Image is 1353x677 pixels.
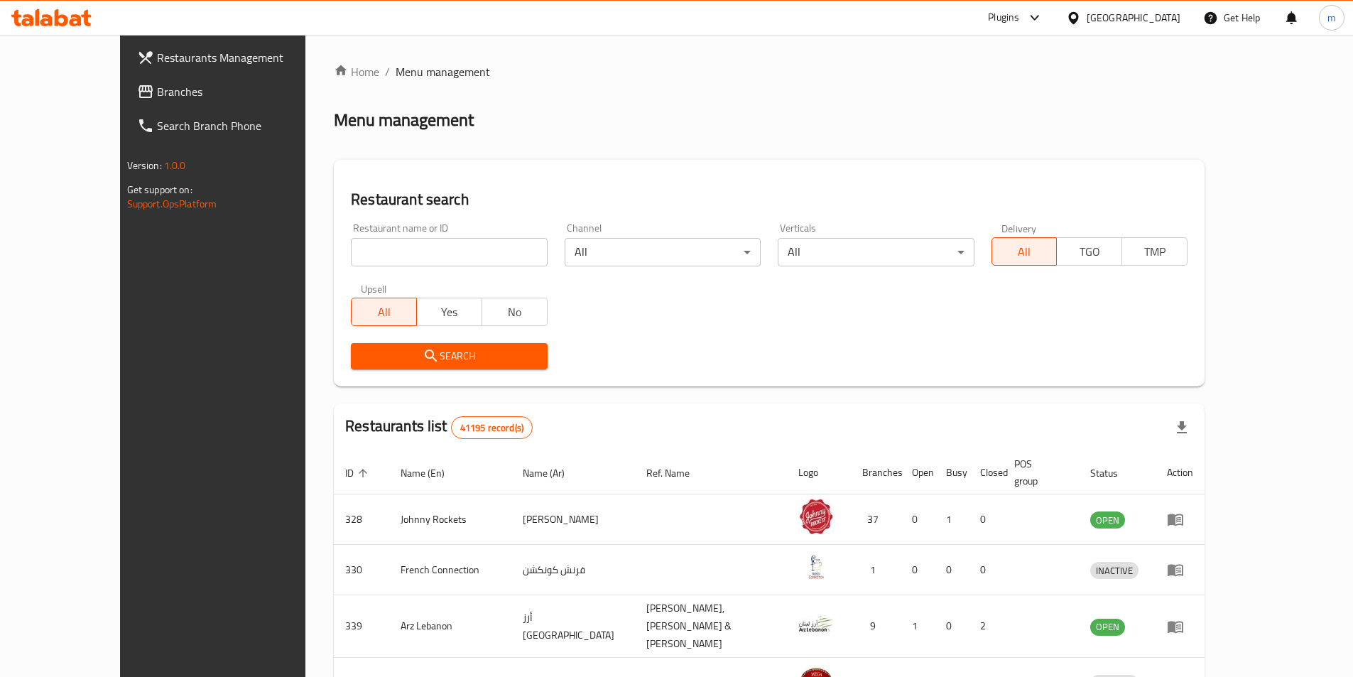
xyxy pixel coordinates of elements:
span: Version: [127,156,162,175]
span: 1.0.0 [164,156,186,175]
td: 37 [851,494,901,545]
div: Export file [1165,411,1199,445]
td: Johnny Rockets [389,494,511,545]
img: French Connection [798,549,834,585]
div: [GEOGRAPHIC_DATA] [1087,10,1180,26]
button: Yes [416,298,482,326]
h2: Menu management [334,109,474,131]
span: Get support on: [127,180,192,199]
div: Menu [1167,561,1193,578]
td: 9 [851,595,901,658]
span: TMP [1128,242,1182,262]
td: 0 [969,494,1003,545]
span: Search [362,347,536,365]
td: [PERSON_NAME] [511,494,635,545]
button: TMP [1121,237,1188,266]
td: 330 [334,545,389,595]
button: No [482,298,548,326]
h2: Restaurant search [351,189,1188,210]
span: Status [1090,465,1136,482]
span: Name (En) [401,465,463,482]
h2: Restaurants list [345,416,533,439]
div: All [565,238,761,266]
div: INACTIVE [1090,562,1139,579]
img: Johnny Rockets [798,499,834,534]
th: Busy [935,451,969,494]
button: TGO [1056,237,1122,266]
div: All [778,238,974,266]
span: Branches [157,83,335,100]
span: POS group [1014,455,1062,489]
span: ID [345,465,372,482]
a: Search Branch Phone [126,109,346,143]
span: Yes [423,302,477,323]
nav: breadcrumb [334,63,1205,80]
li: / [385,63,390,80]
th: Branches [851,451,901,494]
span: OPEN [1090,512,1125,529]
td: 1 [901,595,935,658]
td: 1 [851,545,901,595]
span: Search Branch Phone [157,117,335,134]
td: Arz Lebanon [389,595,511,658]
span: Restaurants Management [157,49,335,66]
td: 0 [901,545,935,595]
span: All [357,302,411,323]
th: Action [1156,451,1205,494]
span: Name (Ar) [523,465,583,482]
a: Support.OpsPlatform [127,195,217,213]
button: Search [351,343,547,369]
td: 339 [334,595,389,658]
span: No [488,302,542,323]
div: Menu [1167,618,1193,635]
td: 328 [334,494,389,545]
span: All [998,242,1052,262]
span: 41195 record(s) [452,421,532,435]
span: TGO [1063,242,1116,262]
label: Upsell [361,283,387,293]
a: Restaurants Management [126,40,346,75]
th: Open [901,451,935,494]
div: OPEN [1090,511,1125,529]
td: [PERSON_NAME],[PERSON_NAME] & [PERSON_NAME] [635,595,788,658]
th: Logo [787,451,851,494]
td: 0 [901,494,935,545]
td: 0 [935,595,969,658]
button: All [991,237,1058,266]
td: 0 [935,545,969,595]
span: Menu management [396,63,490,80]
div: Menu [1167,511,1193,528]
img: Arz Lebanon [798,606,834,641]
span: INACTIVE [1090,563,1139,579]
span: m [1327,10,1336,26]
a: Branches [126,75,346,109]
div: Plugins [988,9,1019,26]
button: All [351,298,417,326]
a: Home [334,63,379,80]
td: 0 [969,545,1003,595]
th: Closed [969,451,1003,494]
td: 2 [969,595,1003,658]
span: Ref. Name [646,465,708,482]
td: 1 [935,494,969,545]
span: OPEN [1090,619,1125,635]
td: فرنش كونكشن [511,545,635,595]
td: أرز [GEOGRAPHIC_DATA] [511,595,635,658]
input: Search for restaurant name or ID.. [351,238,547,266]
div: Total records count [451,416,533,439]
td: French Connection [389,545,511,595]
label: Delivery [1001,223,1037,233]
div: OPEN [1090,619,1125,636]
